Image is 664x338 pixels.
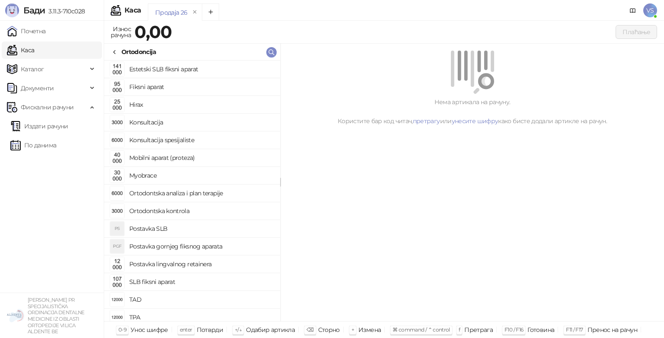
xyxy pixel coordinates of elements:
span: f [459,326,460,333]
div: Одабир артикла [246,324,295,335]
h4: Hirax [129,98,273,112]
img: Slika [110,62,124,76]
a: Документација [626,3,640,17]
h4: Konsultacija spesijaliste [129,133,273,147]
small: [PERSON_NAME] PR SPECIJALISTIČKA ORDINACIJA DENTALNE MEDICINE IZ OBLASTI ORTOPEDIJE VILICA ALDENT... [28,297,85,335]
button: Плаћање [616,25,657,39]
h4: Postavka lingvalnog retainera [129,257,273,271]
div: Нема артикала на рачуну. Користите бар код читач, или како бисте додали артикле на рачун. [291,97,654,126]
div: Продаја 26 [155,8,188,17]
div: Каса [124,7,141,14]
img: Slika [110,275,124,289]
div: Претрага [464,324,493,335]
img: 64x64-companyLogo-5147c2c0-45e4-4f6f-934a-c50ed2e74707.png [7,307,24,324]
div: Измена [358,324,381,335]
h4: Postavka SLB [129,222,273,236]
h4: Myobrace [129,169,273,182]
span: Бади [23,5,45,16]
span: Документи [21,80,54,97]
h4: Mobilni aparat (proteza) [129,151,273,165]
a: Издати рачуни [10,118,68,135]
a: унесите шифру [452,117,498,125]
a: Каса [7,41,34,59]
div: grid [104,61,280,321]
img: Slika [110,186,124,200]
span: Каталог [21,61,44,78]
img: Slika [110,151,124,165]
img: Slika [110,98,124,112]
img: Logo [5,3,19,17]
img: Slika [110,169,124,182]
h4: TAD [129,293,273,306]
img: Slika [110,293,124,306]
img: Slika [110,204,124,218]
button: Add tab [202,3,219,21]
span: ⌫ [306,326,313,333]
img: Slika [110,310,124,324]
div: PS [110,222,124,236]
div: Сторно [318,324,340,335]
strong: 0,00 [134,21,172,42]
div: PGF [110,239,124,253]
span: enter [180,326,192,333]
span: ⌘ command / ⌃ control [393,326,450,333]
a: По данима [10,137,56,154]
div: Пренос на рачун [587,324,637,335]
img: Slika [110,115,124,129]
img: Slika [110,80,124,94]
span: 3.11.3-710c028 [45,7,85,15]
div: Ortodoncija [121,47,156,57]
h4: Ortodontska analiza i plan terapije [129,186,273,200]
div: Унос шифре [131,324,168,335]
div: Износ рачуна [109,23,133,41]
span: 0-9 [118,326,126,333]
span: ↑/↓ [235,326,242,333]
span: F11 / F17 [566,326,583,333]
span: VS [643,3,657,17]
span: + [351,326,354,333]
a: Почетна [7,22,46,40]
span: F10 / F16 [504,326,523,333]
button: remove [189,9,201,16]
img: Slika [110,133,124,147]
h4: Fiksni aparat [129,80,273,94]
a: претрагу [413,117,440,125]
div: Потврди [197,324,223,335]
h4: SLB fiksni aparat [129,275,273,289]
h4: Konsultacija [129,115,273,129]
img: Slika [110,257,124,271]
span: Фискални рачуни [21,99,73,116]
h4: Estetski SLB fiksni aparat [129,62,273,76]
h4: Postavka gornjeg fiksnog aparata [129,239,273,253]
h4: Ortodontska kontrola [129,204,273,218]
div: Готовина [527,324,554,335]
h4: TPA [129,310,273,324]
